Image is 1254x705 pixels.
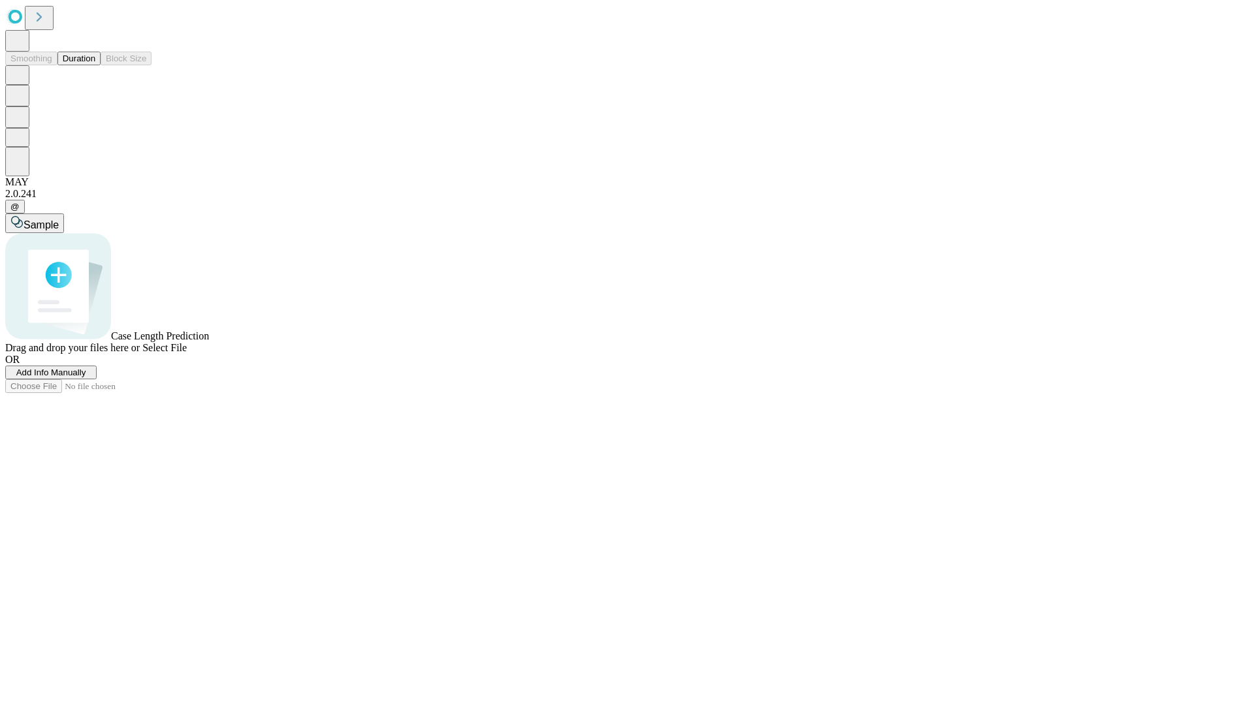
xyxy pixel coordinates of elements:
[5,52,57,65] button: Smoothing
[57,52,101,65] button: Duration
[101,52,152,65] button: Block Size
[111,330,209,341] span: Case Length Prediction
[5,342,140,353] span: Drag and drop your files here or
[16,368,86,377] span: Add Info Manually
[5,176,1249,188] div: MAY
[142,342,187,353] span: Select File
[5,200,25,213] button: @
[10,202,20,211] span: @
[5,366,97,379] button: Add Info Manually
[24,219,59,230] span: Sample
[5,213,64,233] button: Sample
[5,188,1249,200] div: 2.0.241
[5,354,20,365] span: OR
